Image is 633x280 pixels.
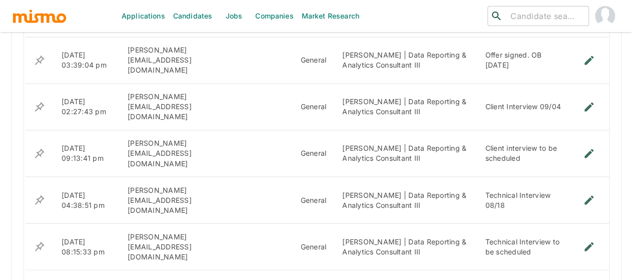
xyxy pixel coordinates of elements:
td: [DATE] 02:27:43 pm [54,84,120,130]
td: [PERSON_NAME] | Data Reporting & Analytics Consultant III [334,177,477,223]
div: Client Interview 09/04 [485,102,561,112]
td: General [292,130,334,177]
td: General [292,223,334,270]
td: [PERSON_NAME] | Data Reporting & Analytics Consultant III [334,84,477,130]
td: [PERSON_NAME] | Data Reporting & Analytics Consultant III [334,37,477,84]
td: [PERSON_NAME] | Data Reporting & Analytics Consultant III [334,223,477,270]
td: [DATE] 03:39:04 pm [54,37,120,84]
td: [PERSON_NAME][EMAIL_ADDRESS][DOMAIN_NAME] [120,223,255,270]
td: [PERSON_NAME][EMAIL_ADDRESS][DOMAIN_NAME] [120,84,255,130]
td: [DATE] 04:38:51 pm [54,177,120,223]
div: Technical Interview 08/18 [485,190,561,210]
div: Technical Interview to be scheduled [485,236,561,256]
td: [PERSON_NAME][EMAIL_ADDRESS][DOMAIN_NAME] [120,37,255,84]
td: [PERSON_NAME][EMAIL_ADDRESS][DOMAIN_NAME] [120,130,255,177]
table: enhanced table [24,9,609,270]
img: Maia Reyes [595,6,615,26]
td: [DATE] 09:13:41 pm [54,130,120,177]
td: [DATE] 08:15:33 pm [54,223,120,270]
input: Candidate search [506,9,584,23]
td: General [292,84,334,130]
td: General [292,177,334,223]
div: Client interview to be scheduled [485,143,561,163]
img: logo [12,9,67,24]
div: Offer signed. OB [DATE] [485,50,561,70]
td: [PERSON_NAME][EMAIL_ADDRESS][DOMAIN_NAME] [120,177,255,223]
td: [PERSON_NAME] | Data Reporting & Analytics Consultant III [334,130,477,177]
td: General [292,37,334,84]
